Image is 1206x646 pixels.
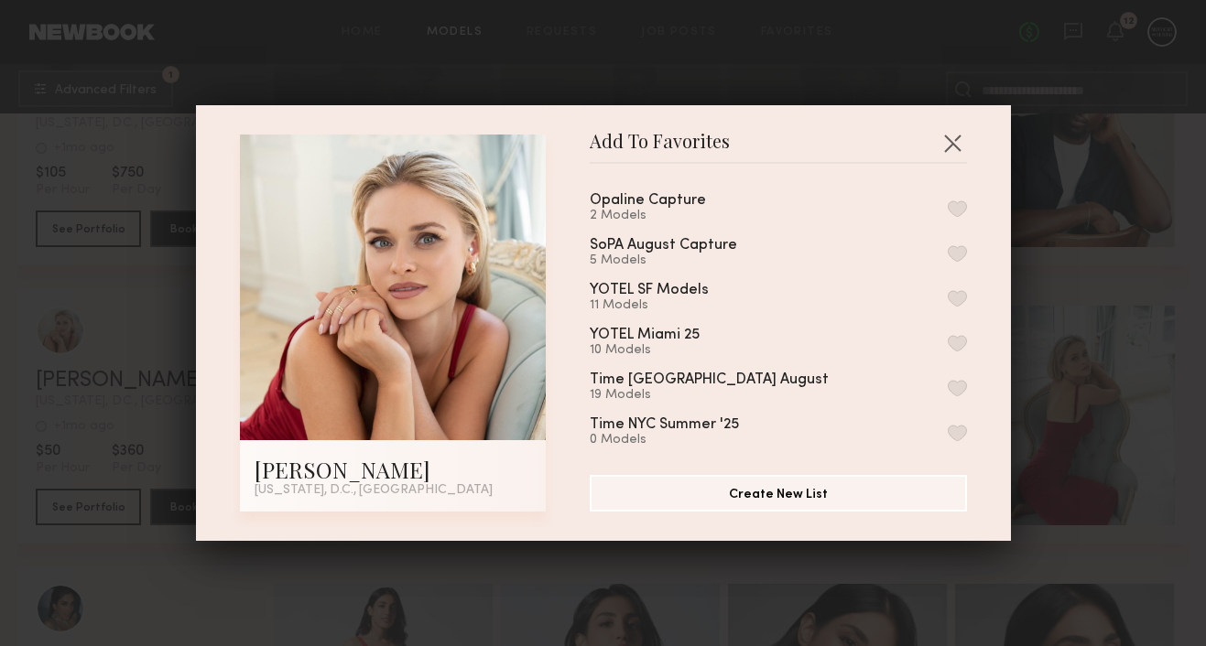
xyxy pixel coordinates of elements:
[590,433,783,447] div: 0 Models
[590,283,709,298] div: YOTEL SF Models
[590,328,700,343] div: YOTEL Miami 25
[590,193,706,209] div: Opaline Capture
[590,372,829,388] div: Time [GEOGRAPHIC_DATA] August
[255,455,531,484] div: [PERSON_NAME]
[590,135,730,162] span: Add To Favorites
[590,343,744,358] div: 10 Models
[590,298,753,313] div: 11 Models
[255,484,531,497] div: [US_STATE], D.C., [GEOGRAPHIC_DATA]
[590,417,739,433] div: Time NYC Summer '25
[590,475,967,511] button: Create New List
[590,238,737,253] div: SoPA August Capture
[590,253,781,268] div: 5 Models
[590,388,873,403] div: 19 Models
[938,128,967,157] button: Close
[590,209,750,223] div: 2 Models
